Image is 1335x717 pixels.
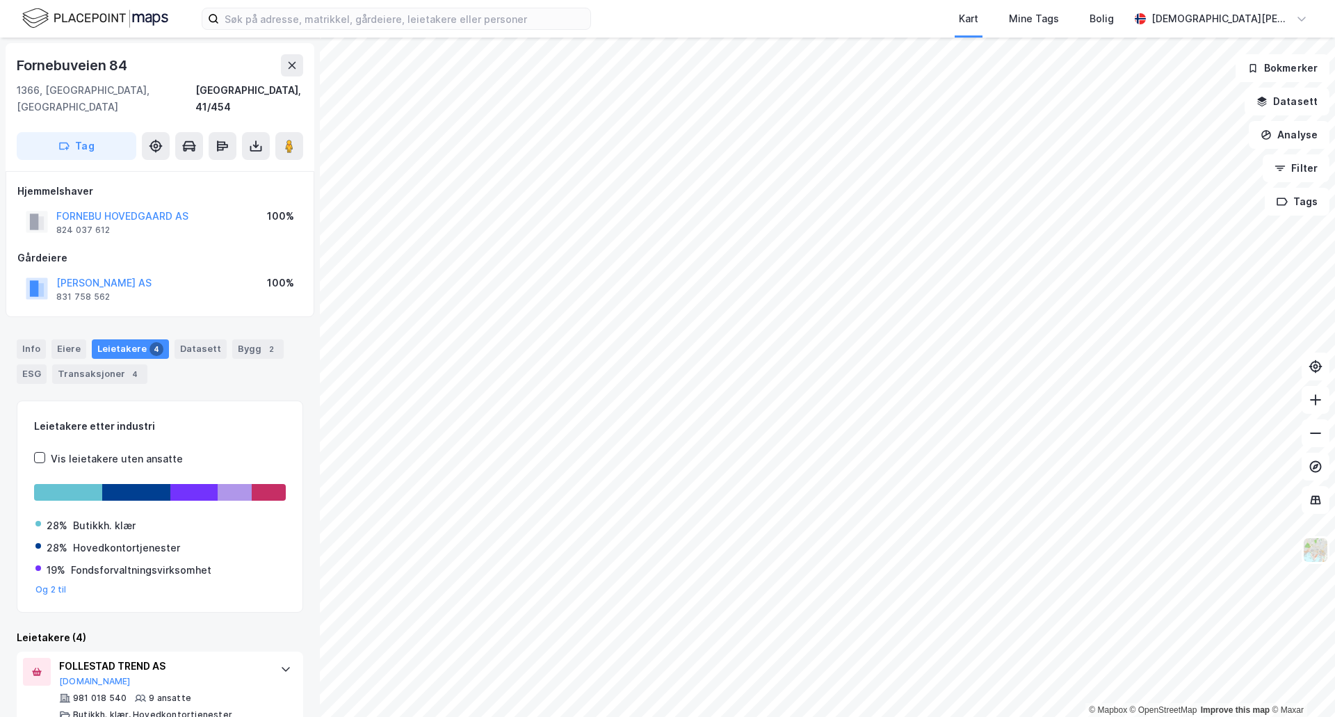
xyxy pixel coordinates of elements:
[1302,537,1329,563] img: Z
[149,693,191,704] div: 9 ansatte
[959,10,978,27] div: Kart
[1201,705,1270,715] a: Improve this map
[1263,154,1329,182] button: Filter
[267,208,294,225] div: 100%
[59,676,131,687] button: [DOMAIN_NAME]
[219,8,590,29] input: Søk på adresse, matrikkel, gårdeiere, leietakere eller personer
[1089,705,1127,715] a: Mapbox
[175,339,227,359] div: Datasett
[17,339,46,359] div: Info
[149,342,163,356] div: 4
[128,367,142,381] div: 4
[35,584,67,595] button: Og 2 til
[47,540,67,556] div: 28%
[1236,54,1329,82] button: Bokmerker
[1009,10,1059,27] div: Mine Tags
[17,250,302,266] div: Gårdeiere
[17,132,136,160] button: Tag
[1245,88,1329,115] button: Datasett
[267,275,294,291] div: 100%
[1265,188,1329,216] button: Tags
[17,364,47,384] div: ESG
[17,82,195,115] div: 1366, [GEOGRAPHIC_DATA], [GEOGRAPHIC_DATA]
[1130,705,1197,715] a: OpenStreetMap
[47,562,65,579] div: 19%
[1265,650,1335,717] div: Kontrollprogram for chat
[92,339,169,359] div: Leietakere
[71,562,211,579] div: Fondsforvaltningsvirksomhet
[232,339,284,359] div: Bygg
[52,364,147,384] div: Transaksjoner
[47,517,67,534] div: 28%
[56,225,110,236] div: 824 037 612
[195,82,303,115] div: [GEOGRAPHIC_DATA], 41/454
[51,339,86,359] div: Eiere
[73,540,180,556] div: Hovedkontortjenester
[17,54,130,76] div: Fornebuveien 84
[51,451,183,467] div: Vis leietakere uten ansatte
[17,183,302,200] div: Hjemmelshaver
[22,6,168,31] img: logo.f888ab2527a4732fd821a326f86c7f29.svg
[264,342,278,356] div: 2
[1090,10,1114,27] div: Bolig
[17,629,303,646] div: Leietakere (4)
[56,291,110,303] div: 831 758 562
[1249,121,1329,149] button: Analyse
[34,418,286,435] div: Leietakere etter industri
[1151,10,1290,27] div: [DEMOGRAPHIC_DATA][PERSON_NAME]
[73,693,127,704] div: 981 018 540
[1265,650,1335,717] iframe: Chat Widget
[59,658,266,675] div: FOLLESTAD TREND AS
[73,517,136,534] div: Butikkh. klær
